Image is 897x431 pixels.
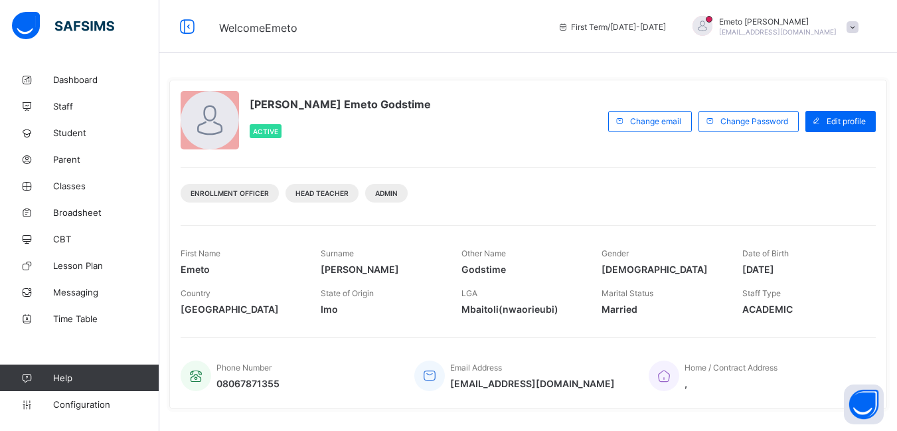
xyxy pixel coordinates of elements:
[321,264,441,275] span: [PERSON_NAME]
[558,22,666,32] span: session/term information
[602,264,722,275] span: [DEMOGRAPHIC_DATA]
[53,313,159,324] span: Time Table
[461,303,582,315] span: Mbaitoli(nwaorieubi)
[742,288,781,298] span: Staff Type
[375,189,398,197] span: Admin
[53,154,159,165] span: Parent
[181,248,220,258] span: First Name
[450,378,615,389] span: [EMAIL_ADDRESS][DOMAIN_NAME]
[685,378,777,389] span: ,
[630,116,681,126] span: Change email
[53,181,159,191] span: Classes
[742,303,862,315] span: ACADEMIC
[53,101,159,112] span: Staff
[602,288,653,298] span: Marital Status
[191,189,269,197] span: Enrollment Officer
[181,288,210,298] span: Country
[720,116,788,126] span: Change Password
[53,287,159,298] span: Messaging
[53,373,159,383] span: Help
[602,303,722,315] span: Married
[321,303,441,315] span: Imo
[216,363,272,373] span: Phone Number
[181,264,301,275] span: Emeto
[719,17,837,27] span: Emeto [PERSON_NAME]
[827,116,866,126] span: Edit profile
[679,16,865,38] div: EmetoAusten
[461,248,506,258] span: Other Name
[321,248,354,258] span: Surname
[216,378,280,389] span: 08067871355
[53,260,159,271] span: Lesson Plan
[253,128,278,135] span: Active
[53,207,159,218] span: Broadsheet
[53,399,159,410] span: Configuration
[742,248,789,258] span: Date of Birth
[450,363,502,373] span: Email Address
[719,28,837,36] span: [EMAIL_ADDRESS][DOMAIN_NAME]
[461,288,477,298] span: LGA
[250,98,431,111] span: [PERSON_NAME] Emeto Godstime
[219,21,297,35] span: Welcome Emeto
[461,264,582,275] span: Godstime
[321,288,374,298] span: State of Origin
[602,248,629,258] span: Gender
[12,12,114,40] img: safsims
[53,128,159,138] span: Student
[844,385,884,424] button: Open asap
[53,74,159,85] span: Dashboard
[742,264,862,275] span: [DATE]
[685,363,777,373] span: Home / Contract Address
[295,189,349,197] span: Head Teacher
[181,303,301,315] span: [GEOGRAPHIC_DATA]
[53,234,159,244] span: CBT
